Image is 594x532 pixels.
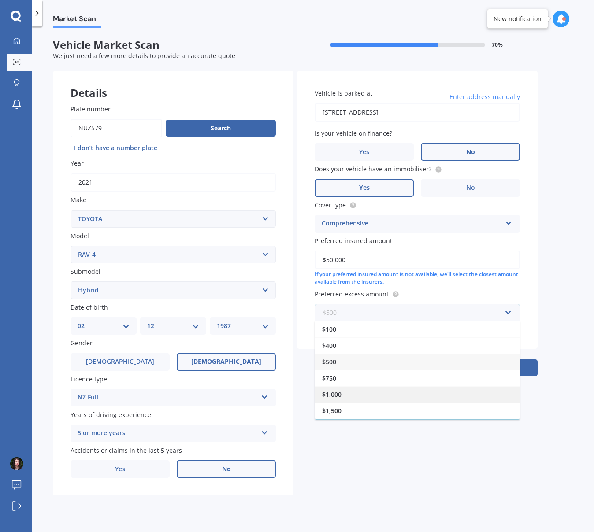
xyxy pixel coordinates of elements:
span: Vehicle Market Scan [53,39,295,52]
span: Year [71,159,84,167]
span: Years of driving experience [71,410,151,419]
span: Cover type [315,201,346,209]
div: Comprehensive [322,218,501,229]
span: Preferred insured amount [315,236,392,245]
span: Submodel [71,267,100,276]
input: Enter amount [315,251,520,269]
button: I don’t have a number plate [71,141,161,155]
span: No [222,465,231,473]
div: 5 or more years [78,428,257,439]
span: $400 [322,341,336,350]
span: Yes [115,465,125,473]
span: Yes [359,148,369,156]
input: Enter address [315,103,520,122]
span: 70 % [492,42,503,48]
span: Preferred excess amount [315,290,389,298]
span: Accidents or claims in the last 5 years [71,446,182,454]
span: Is your vehicle on finance? [315,129,392,137]
input: YYYY [71,173,276,192]
input: Enter plate number [71,119,162,137]
span: Vehicle is parked at [315,89,372,97]
span: Enter address manually [449,92,520,101]
span: $100 [322,325,336,333]
span: Make [71,196,86,204]
div: If your preferred insured amount is not available, we'll select the closest amount available from... [315,271,520,286]
span: Plate number [71,105,111,113]
img: ACg8ocIpLfD8npzZHMZQ3XNssYu9fTWhrTWB2t0eou0hPZOyI23kd0kvFQ=s96-c [10,457,23,470]
span: [DEMOGRAPHIC_DATA] [86,358,154,366]
button: Search [166,120,276,137]
div: New notification [494,15,542,23]
span: We just need a few more details to provide an accurate quote [53,52,235,60]
span: $1,000 [322,390,342,399]
span: Yes [359,184,370,192]
span: Licence type [71,375,107,383]
span: Does your vehicle have an immobiliser? [315,165,431,174]
div: NZ Full [78,392,257,403]
span: Model [71,232,89,240]
span: Date of birth [71,303,108,311]
div: Details [53,71,293,97]
span: $750 [322,374,336,382]
span: $1,500 [322,406,342,415]
span: Gender [71,339,93,347]
span: [DEMOGRAPHIC_DATA] [191,358,261,366]
span: No [466,184,475,192]
span: No [466,148,475,156]
span: Market Scan [53,15,101,26]
span: $500 [322,358,336,366]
